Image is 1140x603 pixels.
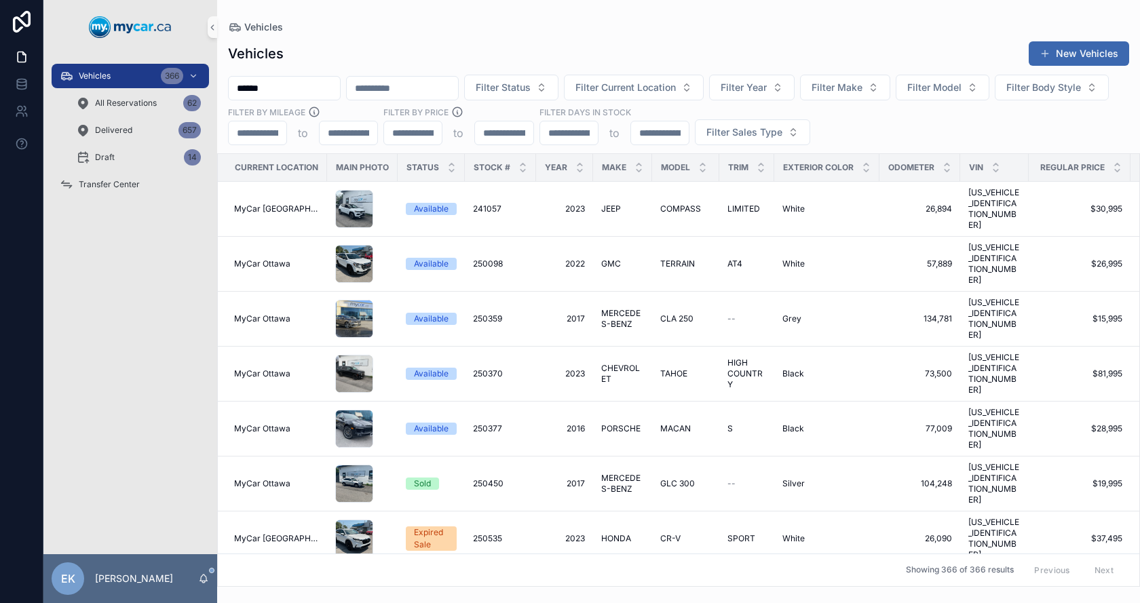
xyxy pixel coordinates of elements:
[968,517,1021,560] span: [US_VEHICLE_IDENTIFICATION_NUMBER]
[727,313,766,324] a: --
[414,368,449,380] div: Available
[709,75,795,100] button: Select Button
[575,81,676,94] span: Filter Current Location
[968,352,1021,395] a: [US_VEHICLE_IDENTIFICATION_NUMBER]
[601,423,641,434] span: PORSCHE
[660,258,695,269] span: TERRAIN
[544,533,585,544] a: 2023
[727,423,733,434] span: S
[1037,203,1122,214] a: $30,995
[68,145,209,170] a: Draft14
[706,125,782,139] span: Filter Sales Type
[184,149,201,166] div: 14
[95,572,173,585] p: [PERSON_NAME]
[473,478,528,489] a: 250450
[473,368,503,379] span: 250370
[1040,162,1105,173] span: Regular Price
[660,423,691,434] span: MACAN
[95,98,157,109] span: All Reservations
[601,533,644,544] a: HONDA
[414,423,449,435] div: Available
[183,95,201,111] div: 62
[727,357,766,390] a: HIGH COUNTRY
[782,258,805,269] span: White
[888,423,952,434] span: 77,009
[79,179,140,190] span: Transfer Center
[660,258,711,269] a: TERRAIN
[1037,368,1122,379] span: $81,995
[544,423,585,434] a: 2016
[473,313,528,324] a: 250359
[464,75,558,100] button: Select Button
[660,368,711,379] a: TAHOE
[52,172,209,197] a: Transfer Center
[968,407,1021,450] a: [US_VEHICLE_IDENTIFICATION_NUMBER]
[728,162,748,173] span: Trim
[660,478,695,489] span: GLC 300
[235,162,318,173] span: Current Location
[544,368,585,379] span: 2023
[234,203,319,214] span: MyCar [GEOGRAPHIC_DATA]
[906,565,1014,576] span: Showing 366 of 366 results
[968,187,1021,231] a: [US_VEHICLE_IDENTIFICATION_NUMBER]
[406,258,457,270] a: Available
[474,162,510,173] span: Stock #
[1006,81,1081,94] span: Filter Body Style
[969,162,983,173] span: VIN
[727,258,742,269] span: AT4
[1037,313,1122,324] a: $15,995
[234,533,319,544] a: MyCar [GEOGRAPHIC_DATA]
[601,473,644,494] a: MERCEDES-BENZ
[601,308,644,330] span: MERCEDES-BENZ
[234,423,290,434] span: MyCar Ottawa
[782,313,801,324] span: Grey
[61,570,75,587] span: EK
[812,81,862,94] span: Filter Make
[995,75,1109,100] button: Select Button
[727,258,766,269] a: AT4
[544,258,585,269] a: 2022
[1037,258,1122,269] a: $26,995
[727,533,755,544] span: SPORT
[414,478,431,490] div: Sold
[727,313,736,324] span: --
[406,313,457,325] a: Available
[888,203,952,214] a: 26,894
[660,203,701,214] span: COMPASS
[782,533,805,544] span: White
[228,106,305,118] label: Filter By Mileage
[473,203,528,214] a: 241057
[1037,423,1122,434] a: $28,995
[602,162,626,173] span: Make
[782,478,805,489] span: Silver
[544,203,585,214] a: 2023
[660,313,693,324] span: CLA 250
[414,526,449,551] div: Expired Sale
[660,313,711,324] a: CLA 250
[782,423,871,434] a: Black
[907,81,962,94] span: Filter Model
[234,313,319,324] a: MyCar Ottawa
[968,297,1021,341] a: [US_VEHICLE_IDENTIFICATION_NUMBER]
[298,125,308,141] p: to
[95,152,115,163] span: Draft
[234,368,319,379] a: MyCar Ottawa
[601,203,621,214] span: JEEP
[473,258,503,269] span: 250098
[601,203,644,214] a: JEEP
[539,106,631,118] label: Filter Days In Stock
[414,203,449,215] div: Available
[782,313,871,324] a: Grey
[601,363,644,385] span: CHEVROLET
[544,313,585,324] a: 2017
